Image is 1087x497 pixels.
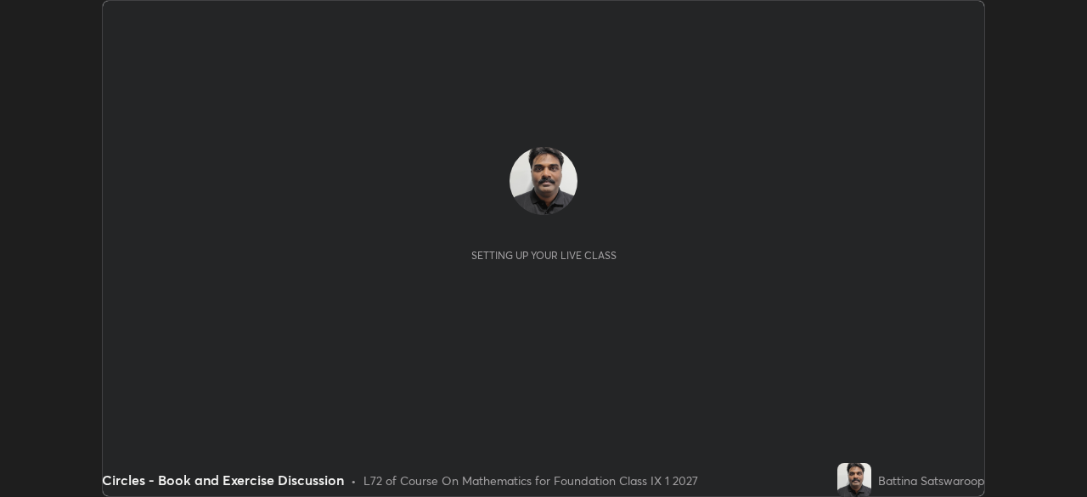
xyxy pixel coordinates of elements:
div: Battina Satswaroop [878,472,985,489]
div: L72 of Course On Mathematics for Foundation Class IX 1 2027 [363,472,698,489]
div: Setting up your live class [471,249,617,262]
div: Circles - Book and Exercise Discussion [102,470,344,490]
img: 4cf12101a0e0426b840631261d4855fe.jpg [510,147,577,215]
img: 4cf12101a0e0426b840631261d4855fe.jpg [837,463,871,497]
div: • [351,472,357,489]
